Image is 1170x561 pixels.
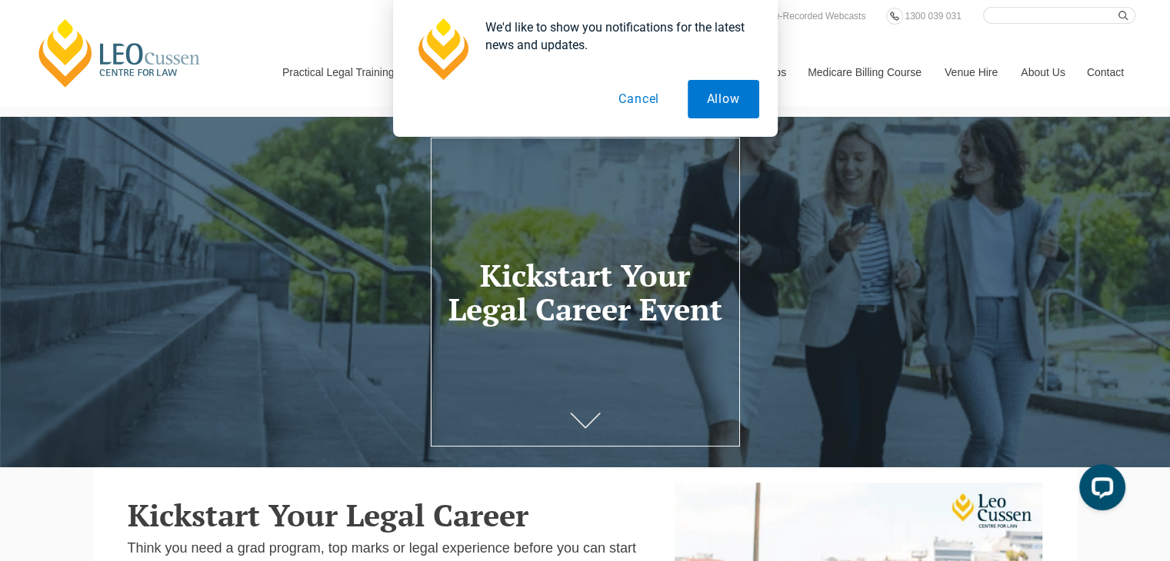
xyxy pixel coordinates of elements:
[445,258,725,326] h1: Kickstart Your Legal Career Event
[473,18,759,54] div: We'd like to show you notifications for the latest news and updates.
[1067,458,1132,523] iframe: LiveChat chat widget
[599,80,678,118] button: Cancel
[412,18,473,80] img: notification icon
[688,80,759,118] button: Allow
[128,498,652,532] h2: Kickstart Your Legal Career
